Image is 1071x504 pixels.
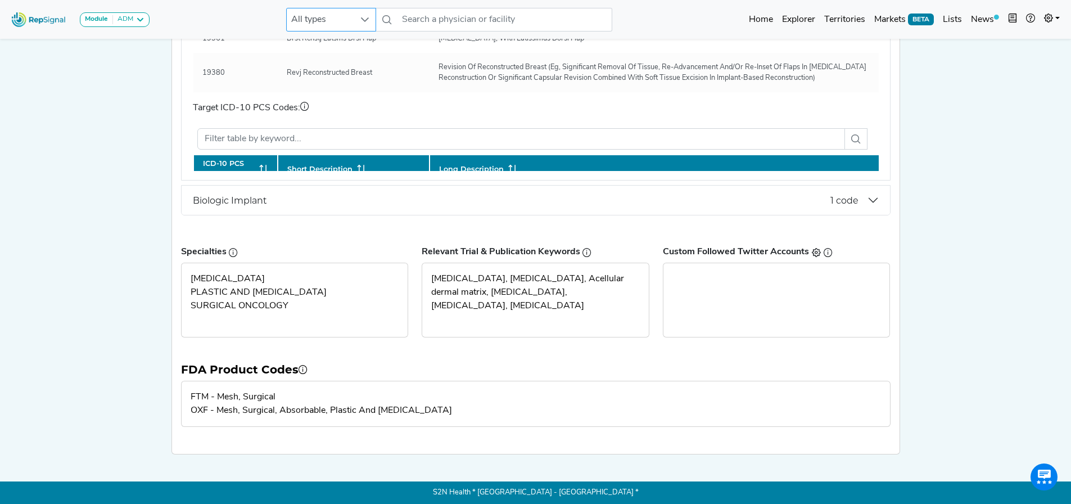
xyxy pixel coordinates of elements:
[197,128,845,150] input: Filter table by keyword...
[938,8,966,31] a: Lists
[439,164,504,174] span: Long Description
[397,8,612,31] input: Search a physician or facility
[744,8,778,31] a: Home
[191,286,399,299] div: PLASTIC AND [MEDICAL_DATA]
[287,8,354,31] span: All types
[181,363,891,376] h5: FDA Product Codes
[908,13,934,25] span: BETA
[431,272,640,313] div: [MEDICAL_DATA], [MEDICAL_DATA], Acellular dermal matrix, [MEDICAL_DATA], [MEDICAL_DATA], [MEDICAL...
[171,481,900,504] p: S2N Health * [GEOGRAPHIC_DATA] - [GEOGRAPHIC_DATA] *
[191,390,881,404] div: FTM - Mesh, Surgical
[191,272,399,286] div: [MEDICAL_DATA]
[287,164,353,174] span: Short Description
[191,299,399,313] div: SURGICAL ONCOLOGY
[422,247,649,258] h6: Relevant Trial & Publication Keywords
[193,101,879,115] p: Target ICD-10 PCS Codes:
[196,67,232,78] div: 19380
[191,404,881,417] div: OXF - Mesh, Surgical, Absorbable, Plastic And [MEDICAL_DATA]
[778,8,820,31] a: Explorer
[203,158,255,179] span: ICD-10 PCS Code
[85,16,108,22] strong: Module
[113,15,133,24] div: ADM
[830,195,858,206] span: 1 code
[966,8,1004,31] a: News
[193,195,830,206] span: Biologic Implant
[870,8,938,31] a: MarketsBETA
[181,247,409,258] h6: Specialties
[663,247,891,258] h6: Custom Followed Twitter Accounts
[182,186,890,215] button: Biologic Implant1 code
[80,12,150,27] button: ModuleADM
[432,62,877,83] div: Revision Of Reconstructed Breast (Eg, Significant Removal Of Tissue, Re-Advancement And/Or Re-Ins...
[280,67,379,78] div: Revj Reconstructed Breast
[1004,8,1022,31] button: Intel Book
[820,8,870,31] a: Territories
